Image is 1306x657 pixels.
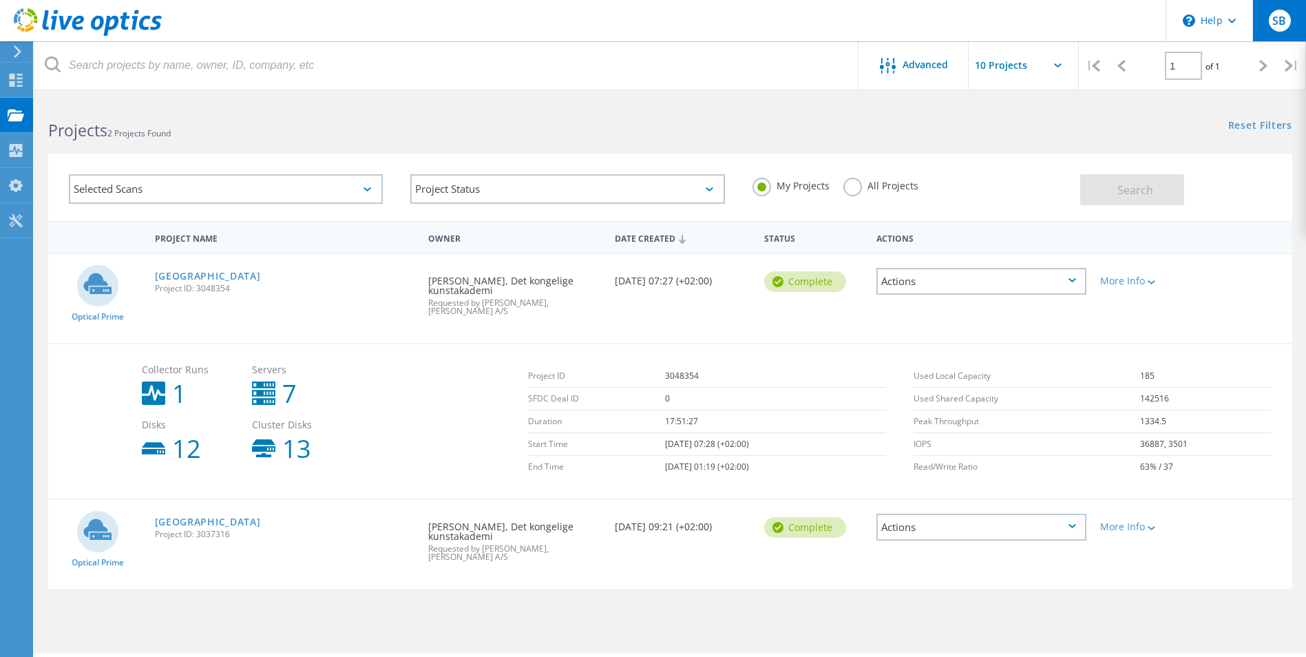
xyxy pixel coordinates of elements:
div: [DATE] 09:21 (+02:00) [608,500,757,545]
span: Cluster Disks [252,420,348,430]
td: 36887, 3501 [1140,433,1272,456]
span: Advanced [903,60,948,70]
b: 1 [172,382,187,406]
div: Actions [870,225,1093,250]
td: Start Time [528,433,665,456]
td: Project ID [528,365,665,388]
span: Optical Prime [72,559,124,567]
span: Project ID: 3037316 [155,530,415,539]
b: 7 [282,382,297,406]
div: Owner [421,225,608,250]
div: Actions [876,514,1086,541]
span: 2 Projects Found [107,127,171,139]
div: Selected Scans [69,174,383,204]
a: [GEOGRAPHIC_DATA] [155,271,261,281]
a: Reset Filters [1228,121,1292,132]
div: | [1278,41,1306,90]
td: 63% / 37 [1140,456,1272,479]
td: 1334.5 [1140,410,1272,433]
a: [GEOGRAPHIC_DATA] [155,517,261,527]
b: Projects [48,119,107,141]
td: Used Local Capacity [914,365,1141,388]
div: [DATE] 07:27 (+02:00) [608,254,757,300]
div: Date Created [608,225,757,251]
div: Complete [764,271,846,292]
span: SB [1272,15,1286,26]
div: [PERSON_NAME], Det kongelige kunstakademi [421,254,608,329]
td: [DATE] 07:28 (+02:00) [665,433,886,456]
label: All Projects [843,178,918,191]
b: 13 [282,437,311,461]
td: 142516 [1140,388,1272,410]
span: Disks [142,420,238,430]
label: My Projects [752,178,830,191]
div: More Info [1100,522,1186,532]
div: Status [757,225,870,250]
td: Read/Write Ratio [914,456,1141,479]
td: Peak Throughput [914,410,1141,433]
div: More Info [1100,276,1186,286]
td: End Time [528,456,665,479]
svg: \n [1183,14,1195,27]
span: Search [1117,182,1153,198]
span: Servers [252,365,348,375]
div: | [1079,41,1107,90]
div: Actions [876,268,1086,295]
div: [PERSON_NAME], Det kongelige kunstakademi [421,500,608,575]
a: Live Optics Dashboard [14,29,162,39]
td: 0 [665,388,886,410]
td: IOPS [914,433,1141,456]
td: SFDC Deal ID [528,388,665,410]
td: Used Shared Capacity [914,388,1141,410]
td: Duration [528,410,665,433]
span: Collector Runs [142,365,238,375]
input: Search projects by name, owner, ID, company, etc [34,41,859,90]
td: 17:51:27 [665,410,886,433]
div: Project Status [410,174,724,204]
td: [DATE] 01:19 (+02:00) [665,456,886,479]
td: 185 [1140,365,1272,388]
span: Project ID: 3048354 [155,284,415,293]
span: Requested by [PERSON_NAME], [PERSON_NAME] A/S [428,545,601,561]
span: of 1 [1205,61,1220,72]
span: Optical Prime [72,313,124,321]
div: Complete [764,517,846,538]
span: Requested by [PERSON_NAME], [PERSON_NAME] A/S [428,299,601,315]
button: Search [1080,174,1184,205]
b: 12 [172,437,201,461]
div: Project Name [148,225,422,250]
td: 3048354 [665,365,886,388]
